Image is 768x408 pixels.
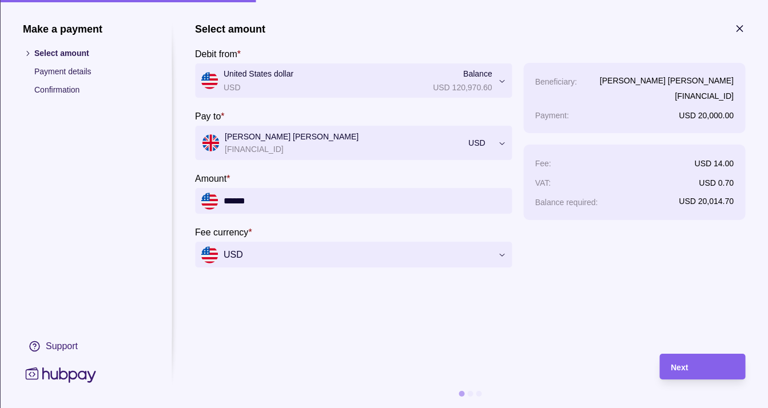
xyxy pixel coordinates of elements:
[679,111,734,120] p: USD 20,000.00
[600,74,734,87] p: [PERSON_NAME] [PERSON_NAME]
[679,197,734,206] p: USD 20,014.70
[23,334,149,358] a: Support
[695,159,734,168] p: USD 14.00
[34,47,149,59] p: Select amount
[195,174,226,183] p: Amount
[195,109,225,123] label: Pay to
[201,193,218,210] img: us
[225,130,463,143] p: [PERSON_NAME] [PERSON_NAME]
[671,363,688,372] span: Next
[34,83,149,96] p: Confirmation
[195,49,237,59] p: Debit from
[195,23,265,35] h1: Select amount
[659,354,745,379] button: Next
[535,198,598,207] p: Balance required :
[195,227,248,237] p: Fee currency
[224,188,507,214] input: amount
[195,111,221,121] p: Pay to
[195,225,252,239] label: Fee currency
[202,134,219,151] img: gb
[23,23,149,35] h1: Make a payment
[34,65,149,78] p: Payment details
[535,178,551,187] p: VAT :
[195,47,241,61] label: Debit from
[46,340,78,353] div: Support
[535,77,577,86] p: Beneficiary :
[535,159,551,168] p: Fee :
[699,178,734,187] p: USD 0.70
[600,90,734,102] p: [FINANCIAL_ID]
[535,111,569,120] p: Payment :
[195,171,230,185] label: Amount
